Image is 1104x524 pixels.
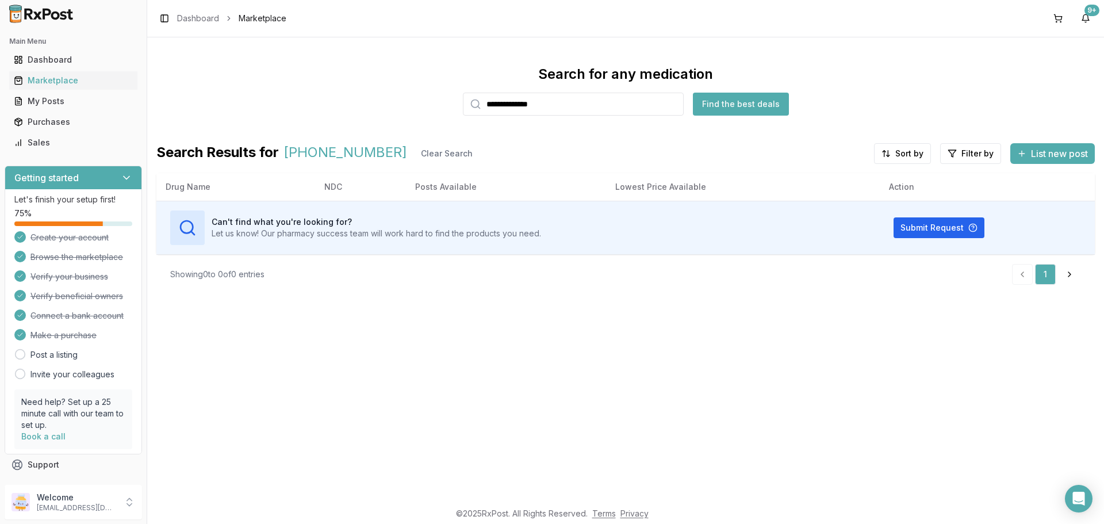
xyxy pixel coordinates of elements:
a: Marketplace [9,70,137,91]
button: Clear Search [412,143,482,164]
span: List new post [1031,147,1088,160]
span: Verify beneficial owners [30,290,123,302]
div: Purchases [14,116,133,128]
span: [PHONE_NUMBER] [283,143,407,164]
button: Feedback [5,475,142,496]
a: 1 [1035,264,1056,285]
a: Dashboard [9,49,137,70]
button: List new post [1010,143,1095,164]
span: Feedback [28,480,67,491]
div: My Posts [14,95,133,107]
button: Find the best deals [693,93,789,116]
a: Book a call [21,431,66,441]
a: Terms [592,508,616,518]
button: 9+ [1076,9,1095,28]
img: User avatar [11,493,30,511]
span: Search Results for [156,143,279,164]
nav: pagination [1012,264,1081,285]
a: List new post [1010,149,1095,160]
a: Go to next page [1058,264,1081,285]
button: Marketplace [5,71,142,90]
span: Filter by [961,148,994,159]
button: Purchases [5,113,142,131]
div: 9+ [1084,5,1099,16]
p: [EMAIL_ADDRESS][DOMAIN_NAME] [37,503,117,512]
th: NDC [315,173,406,201]
span: Connect a bank account [30,310,124,322]
div: Dashboard [14,54,133,66]
p: Let us know! Our pharmacy success team will work hard to find the products you need. [212,228,541,239]
button: Dashboard [5,51,142,69]
span: Make a purchase [30,330,97,341]
th: Lowest Price Available [606,173,880,201]
h3: Getting started [14,171,79,185]
div: Sales [14,137,133,148]
span: Browse the marketplace [30,251,123,263]
span: Verify your business [30,271,108,282]
button: Support [5,454,142,475]
a: Purchases [9,112,137,132]
button: My Posts [5,92,142,110]
h3: Can't find what you're looking for? [212,216,541,228]
a: Post a listing [30,349,78,361]
span: Marketplace [239,13,286,24]
p: Need help? Set up a 25 minute call with our team to set up. [21,396,125,431]
a: My Posts [9,91,137,112]
div: Showing 0 to 0 of 0 entries [170,269,264,280]
span: 75 % [14,208,32,219]
div: Open Intercom Messenger [1065,485,1092,512]
button: Sort by [874,143,931,164]
span: Sort by [895,148,923,159]
th: Action [880,173,1095,201]
th: Posts Available [406,173,606,201]
button: Sales [5,133,142,152]
span: Create your account [30,232,109,243]
p: Let's finish your setup first! [14,194,132,205]
th: Drug Name [156,173,315,201]
nav: breadcrumb [177,13,286,24]
a: Invite your colleagues [30,369,114,380]
a: Sales [9,132,137,153]
h2: Main Menu [9,37,137,46]
a: Dashboard [177,13,219,24]
p: Welcome [37,492,117,503]
button: Filter by [940,143,1001,164]
a: Privacy [620,508,649,518]
img: RxPost Logo [5,5,78,23]
button: Submit Request [894,217,984,238]
div: Search for any medication [538,65,713,83]
div: Marketplace [14,75,133,86]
